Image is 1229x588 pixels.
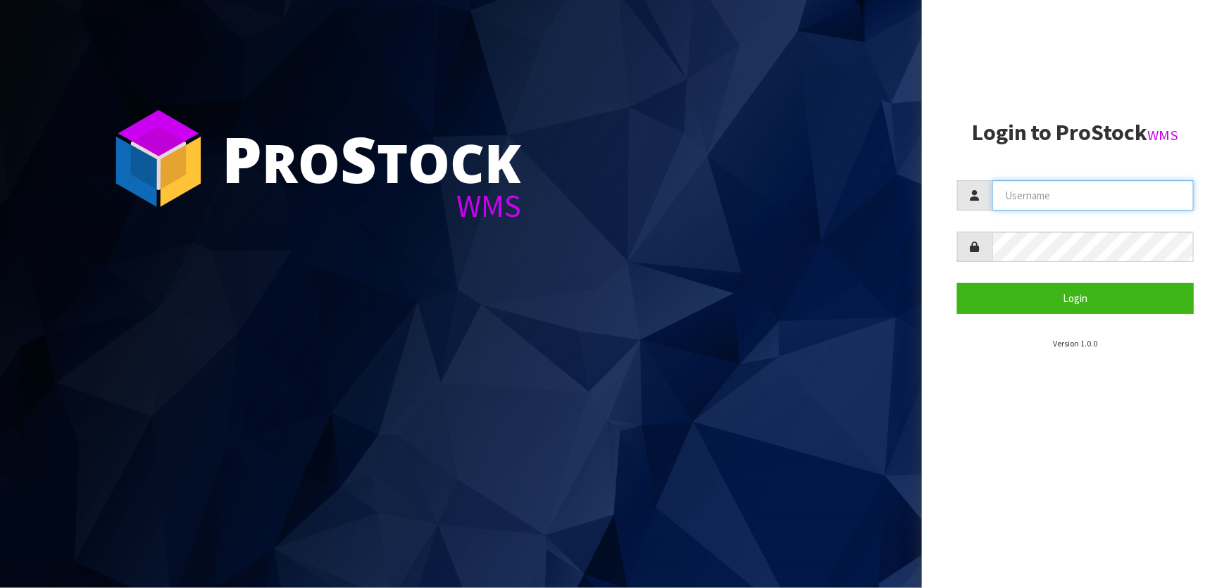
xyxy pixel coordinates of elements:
span: S [340,115,377,201]
h2: Login to ProStock [957,120,1194,145]
input: Username [992,180,1194,211]
small: WMS [1148,126,1179,144]
span: P [222,115,262,201]
button: Login [957,283,1194,313]
small: Version 1.0.0 [1053,338,1097,349]
div: ro tock [222,127,521,190]
div: WMS [222,190,521,222]
img: ProStock Cube [106,106,211,211]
